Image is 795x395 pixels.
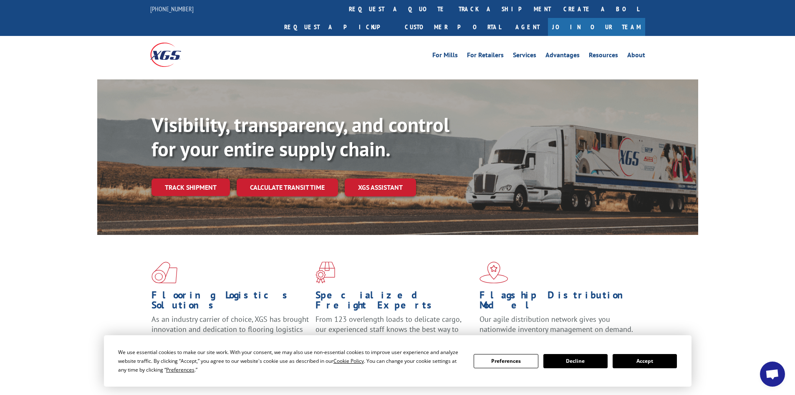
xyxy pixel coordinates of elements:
[474,354,538,368] button: Preferences
[480,314,633,334] span: Our agile distribution network gives you nationwide inventory management on demand.
[480,262,508,283] img: xgs-icon-flagship-distribution-model-red
[315,314,473,352] p: From 123 overlength loads to delicate cargo, our experienced staff knows the best way to move you...
[345,178,416,196] a: XGS ASSISTANT
[315,290,473,314] h1: Specialized Freight Experts
[151,178,230,196] a: Track shipment
[507,18,548,36] a: Agent
[166,366,194,373] span: Preferences
[613,354,677,368] button: Accept
[548,18,645,36] a: Join Our Team
[543,354,608,368] button: Decline
[480,290,637,314] h1: Flagship Distribution Model
[151,314,309,344] span: As an industry carrier of choice, XGS has brought innovation and dedication to flooring logistics...
[627,52,645,61] a: About
[513,52,536,61] a: Services
[399,18,507,36] a: Customer Portal
[151,112,449,162] b: Visibility, transparency, and control for your entire supply chain.
[315,262,335,283] img: xgs-icon-focused-on-flooring-red
[545,52,580,61] a: Advantages
[589,52,618,61] a: Resources
[278,18,399,36] a: Request a pickup
[333,357,364,364] span: Cookie Policy
[467,52,504,61] a: For Retailers
[150,5,194,13] a: [PHONE_NUMBER]
[104,335,692,387] div: Cookie Consent Prompt
[118,348,464,374] div: We use essential cookies to make our site work. With your consent, we may also use non-essential ...
[432,52,458,61] a: For Mills
[151,262,177,283] img: xgs-icon-total-supply-chain-intelligence-red
[237,178,338,196] a: Calculate transit time
[151,290,309,314] h1: Flooring Logistics Solutions
[760,362,785,387] a: Open chat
